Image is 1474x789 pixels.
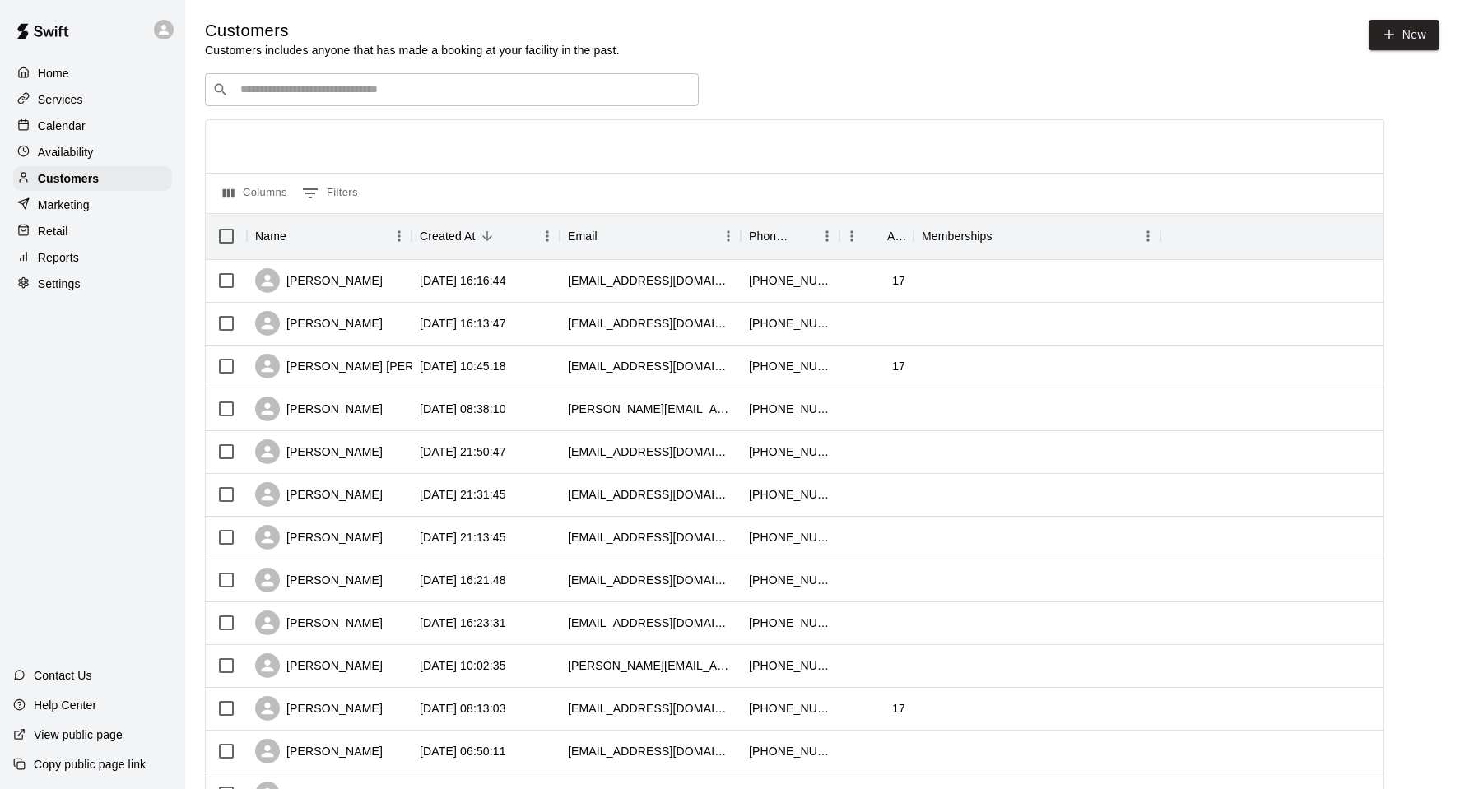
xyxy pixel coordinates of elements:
div: Name [255,213,286,259]
button: Select columns [219,180,291,207]
p: Services [38,91,83,108]
div: brett@brettackerman.com [568,657,732,674]
div: +13062091646 [749,700,831,717]
div: 2025-08-31 08:38:10 [420,401,506,417]
a: Retail [13,219,172,244]
a: Home [13,61,172,86]
div: Email [560,213,741,259]
div: Phone Number [749,213,792,259]
p: Calendar [38,118,86,134]
div: [PERSON_NAME] [255,653,383,678]
button: Menu [535,224,560,248]
a: Reports [13,245,172,270]
div: Search customers by name or email [205,73,699,106]
p: Availability [38,144,94,160]
button: Show filters [298,180,362,207]
button: Sort [993,225,1016,248]
div: jacobfoster36@outlook.com [568,700,732,717]
p: View public page [34,726,123,743]
p: Customers [38,170,99,187]
div: 37schomes@live.ca [568,443,732,460]
a: Marketing [13,193,172,217]
a: Customers [13,166,172,191]
div: [PERSON_NAME] [255,268,383,293]
div: mjhicks73@gmail.com [568,315,732,332]
div: [PERSON_NAME] [255,482,383,507]
div: [PERSON_NAME] [PERSON_NAME] [255,354,482,378]
div: [PERSON_NAME] [255,610,383,635]
a: Calendar [13,114,172,138]
div: Created At [412,213,560,259]
div: 2025-08-28 21:13:45 [420,529,506,545]
div: rnp994@usask.ca [568,529,732,545]
div: 2025-08-27 16:21:48 [420,572,506,588]
div: +13065305855 [749,315,831,332]
div: 2025-08-29 21:50:47 [420,443,506,460]
div: 2025-08-29 21:31:45 [420,486,506,503]
div: Age [839,213,914,259]
div: [PERSON_NAME] [255,397,383,421]
div: sj_annesley@hotmail.com [568,272,732,289]
div: 2025-08-26 06:50:11 [420,743,506,759]
div: 17 [892,272,905,289]
p: Settings [38,276,81,292]
a: Services [13,87,172,112]
button: Sort [286,225,309,248]
div: jwillmets@icloud.com [568,743,732,759]
div: +13062606690 [749,401,831,417]
p: Contact Us [34,667,92,684]
div: [PERSON_NAME] [255,696,383,721]
p: Customers includes anyone that has made a booking at your facility in the past. [205,42,620,58]
div: ryderhicks22@icloud.com [568,358,732,374]
button: Menu [815,224,839,248]
div: 2025-09-08 16:16:44 [420,272,506,289]
button: Sort [864,225,887,248]
div: +18254391599 [749,743,831,759]
div: Email [568,213,598,259]
div: mikeandczar2011@gmail.com [568,615,732,631]
div: 2025-08-26 08:13:03 [420,700,506,717]
button: Sort [476,225,499,248]
div: Created At [420,213,476,259]
div: jay.stevens@me.com [568,401,732,417]
button: Menu [716,224,741,248]
div: vedressl@hotmail.com [568,486,732,503]
div: sus.charb@gmail.com [568,572,732,588]
div: +13069457725 [749,572,831,588]
div: [PERSON_NAME] [255,525,383,550]
p: Marketing [38,197,90,213]
p: Help Center [34,697,96,713]
h5: Customers [205,20,620,42]
a: New [1369,20,1439,50]
div: Age [887,213,905,259]
button: Menu [839,224,864,248]
p: Retail [38,223,68,239]
div: Name [247,213,412,259]
div: +13066303011 [749,272,831,289]
div: 2025-09-03 10:45:18 [420,358,506,374]
div: 2025-09-04 16:13:47 [420,315,506,332]
button: Menu [387,224,412,248]
button: Sort [598,225,621,248]
div: Phone Number [741,213,839,259]
div: +13069207402 [749,486,831,503]
div: Memberships [922,213,993,259]
div: +13063816453 [749,615,831,631]
div: 17 [892,358,905,374]
div: +13065371251 [749,657,831,674]
p: Home [38,65,69,81]
div: 2025-08-26 16:23:31 [420,615,506,631]
a: Settings [13,272,172,296]
p: Reports [38,249,79,266]
div: Memberships [914,213,1160,259]
a: Availability [13,140,172,165]
div: +13069207410 [749,443,831,460]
